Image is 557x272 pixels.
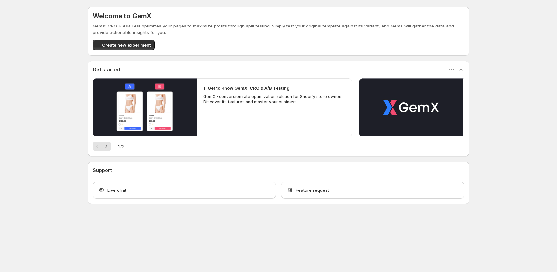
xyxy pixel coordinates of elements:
span: Live chat [107,187,126,193]
span: 1 / 2 [118,143,125,150]
span: Create new experiment [102,42,151,48]
span: Feature request [296,187,329,193]
h3: Support [93,167,112,174]
p: GemX - conversion rate optimization solution for Shopify store owners. Discover its features and ... [203,94,346,105]
button: Play video [93,78,197,136]
button: Create new experiment [93,40,155,50]
button: Next [102,142,111,151]
h5: Welcome to GemX [93,12,151,20]
p: GemX: CRO & A/B Test optimizes your pages to maximize profits through split testing. Simply test ... [93,23,464,36]
button: Play video [359,78,463,136]
h2: 1. Get to Know GemX: CRO & A/B Testing [203,85,290,91]
h3: Get started [93,66,120,73]
nav: Pagination [93,142,111,151]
